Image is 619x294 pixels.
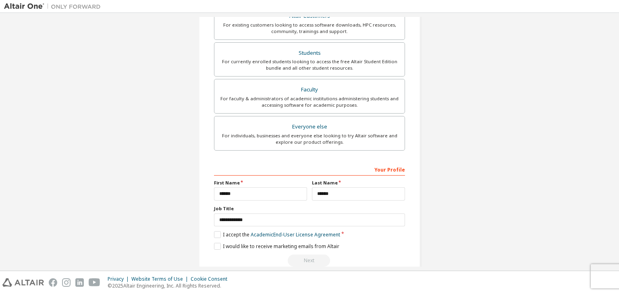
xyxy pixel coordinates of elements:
label: Job Title [214,205,405,212]
img: youtube.svg [89,278,100,287]
div: Your Profile [214,163,405,176]
div: Website Terms of Use [131,276,191,282]
img: Altair One [4,2,105,10]
div: Everyone else [219,121,400,133]
div: For faculty & administrators of academic institutions administering students and accessing softwa... [219,95,400,108]
label: First Name [214,180,307,186]
div: For existing customers looking to access software downloads, HPC resources, community, trainings ... [219,22,400,35]
div: For individuals, businesses and everyone else looking to try Altair software and explore our prod... [219,133,400,145]
div: Faculty [219,84,400,95]
img: altair_logo.svg [2,278,44,287]
img: instagram.svg [62,278,71,287]
div: Privacy [108,276,131,282]
img: linkedin.svg [75,278,84,287]
p: © 2025 Altair Engineering, Inc. All Rights Reserved. [108,282,232,289]
div: Students [219,48,400,59]
label: I would like to receive marketing emails from Altair [214,243,339,250]
img: facebook.svg [49,278,57,287]
div: For currently enrolled students looking to access the free Altair Student Edition bundle and all ... [219,58,400,71]
div: Cookie Consent [191,276,232,282]
a: Academic End-User License Agreement [251,231,340,238]
div: You need to provide your academic email [214,255,405,267]
label: Last Name [312,180,405,186]
label: I accept the [214,231,340,238]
